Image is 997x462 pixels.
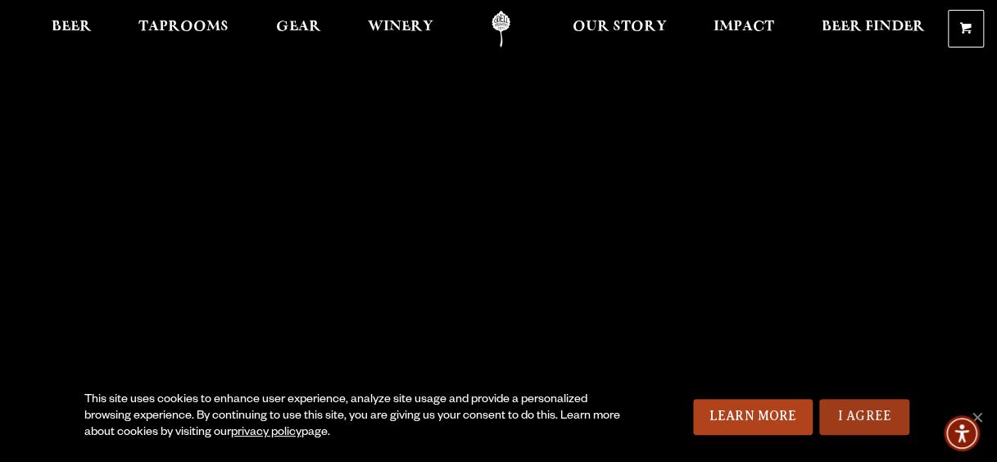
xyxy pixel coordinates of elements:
[944,415,980,451] div: Accessibility Menu
[821,20,924,34] span: Beer Finder
[562,11,678,48] a: Our Story
[276,20,321,34] span: Gear
[693,399,813,435] a: Learn More
[41,11,102,48] a: Beer
[703,11,785,48] a: Impact
[714,20,774,34] span: Impact
[357,11,444,48] a: Winery
[84,392,633,442] div: This site uses cookies to enhance user experience, analyze site usage and provide a personalized ...
[128,11,239,48] a: Taprooms
[138,20,229,34] span: Taprooms
[470,11,532,48] a: Odell Home
[368,20,433,34] span: Winery
[810,11,935,48] a: Beer Finder
[573,20,667,34] span: Our Story
[52,20,92,34] span: Beer
[819,399,909,435] a: I Agree
[265,11,332,48] a: Gear
[231,427,301,440] a: privacy policy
